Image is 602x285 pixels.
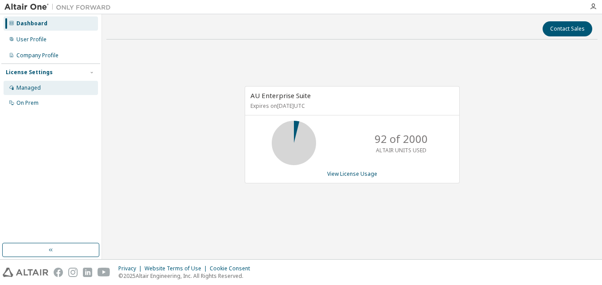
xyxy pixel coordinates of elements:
button: Contact Sales [543,21,592,36]
img: altair_logo.svg [3,268,48,277]
div: On Prem [16,99,39,107]
div: Dashboard [16,20,47,27]
img: youtube.svg [98,268,110,277]
div: User Profile [16,36,47,43]
img: Altair One [4,3,115,12]
a: View License Usage [327,170,377,178]
img: facebook.svg [54,268,63,277]
div: Managed [16,84,41,91]
span: AU Enterprise Suite [250,91,311,100]
div: Company Profile [16,52,59,59]
img: instagram.svg [68,268,78,277]
div: Privacy [118,265,145,272]
p: Expires on [DATE] UTC [250,102,452,110]
div: License Settings [6,69,53,76]
p: © 2025 Altair Engineering, Inc. All Rights Reserved. [118,272,255,280]
div: Cookie Consent [210,265,255,272]
img: linkedin.svg [83,268,92,277]
div: Website Terms of Use [145,265,210,272]
p: 92 of 2000 [375,131,428,146]
p: ALTAIR UNITS USED [376,146,426,154]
